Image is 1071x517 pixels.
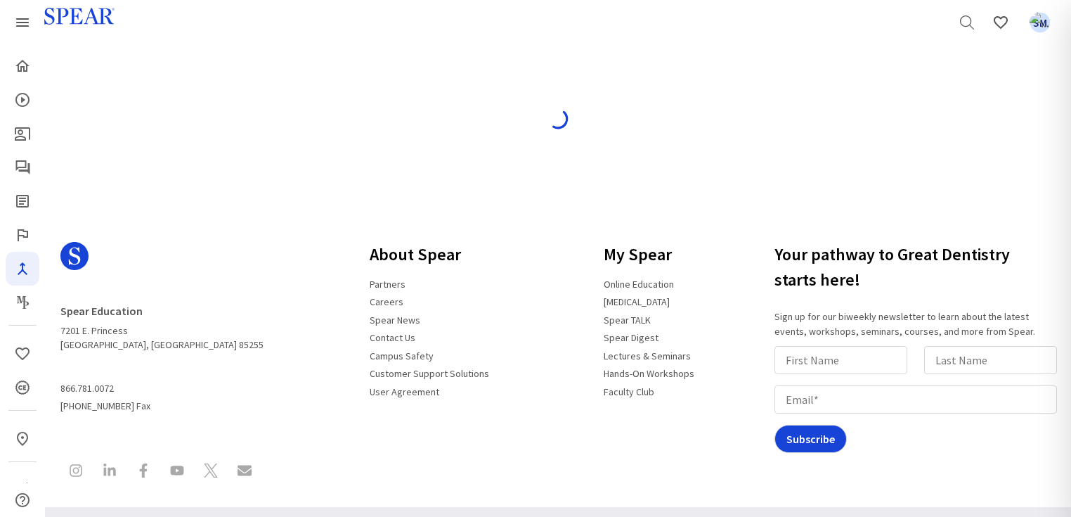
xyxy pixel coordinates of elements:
[162,455,193,490] a: Spear Education on YouTube
[94,455,125,490] a: Spear Education on LinkedIn
[774,385,1057,414] input: Email*
[6,117,39,151] a: Patient Education
[60,377,264,413] span: [PHONE_NUMBER] Fax
[774,309,1063,339] p: Sign up for our biweekly newsletter to learn about the latest events, workshops, seminars, course...
[774,236,1063,298] h3: Your pathway to Great Dentistry starts here!
[595,362,703,385] a: Hands-On Workshops
[595,380,663,404] a: Faculty Club
[984,6,1018,39] a: Favorites
[6,218,39,252] a: Faculty Club Elite
[6,184,39,218] a: Spear Digest
[195,455,226,490] a: Spear Education on X
[361,344,442,368] a: Campus Safety
[361,326,424,350] a: Contact Us
[60,298,264,352] address: 7201 E. Princess [GEOGRAPHIC_DATA], [GEOGRAPHIC_DATA] 85255
[6,473,39,507] a: My Study Club
[6,483,39,517] a: Help
[361,380,448,404] a: User Agreement
[1030,12,1051,33] img: ...
[547,108,569,130] img: spinner-blue.svg
[60,298,151,324] a: Spear Education
[229,455,260,490] a: Contact Spear Education
[595,290,678,314] a: [MEDICAL_DATA]
[6,422,39,456] a: In-Person & Virtual
[595,308,659,332] a: Spear TALK
[6,6,39,39] a: Spear Products
[774,425,847,453] input: Subscribe
[128,455,159,490] a: Spear Education on Facebook
[924,346,1057,374] input: Last Name
[361,290,412,314] a: Careers
[595,236,703,273] h3: My Spear
[6,49,39,83] a: Home
[6,252,39,286] a: Navigator Pro
[6,371,39,404] a: CE Credits
[595,272,682,296] a: Online Education
[950,6,984,39] a: Search
[60,236,264,287] a: Spear Logo
[60,455,91,490] a: Spear Education on Instagram
[361,362,498,385] a: Customer Support Solutions
[361,308,429,332] a: Spear News
[6,286,39,319] a: Masters Program
[361,236,498,273] h3: About Spear
[60,242,89,270] svg: Spear Logo
[60,377,122,401] a: 866.781.0072
[361,272,414,296] a: Partners
[6,83,39,117] a: Courses
[6,337,39,371] a: Favorites
[595,326,667,350] a: Spear Digest
[70,87,1046,101] h4: Loading
[774,346,907,374] input: First Name
[1023,6,1057,39] a: Favorites
[6,151,39,184] a: Spear Talk
[595,344,699,368] a: Lectures & Seminars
